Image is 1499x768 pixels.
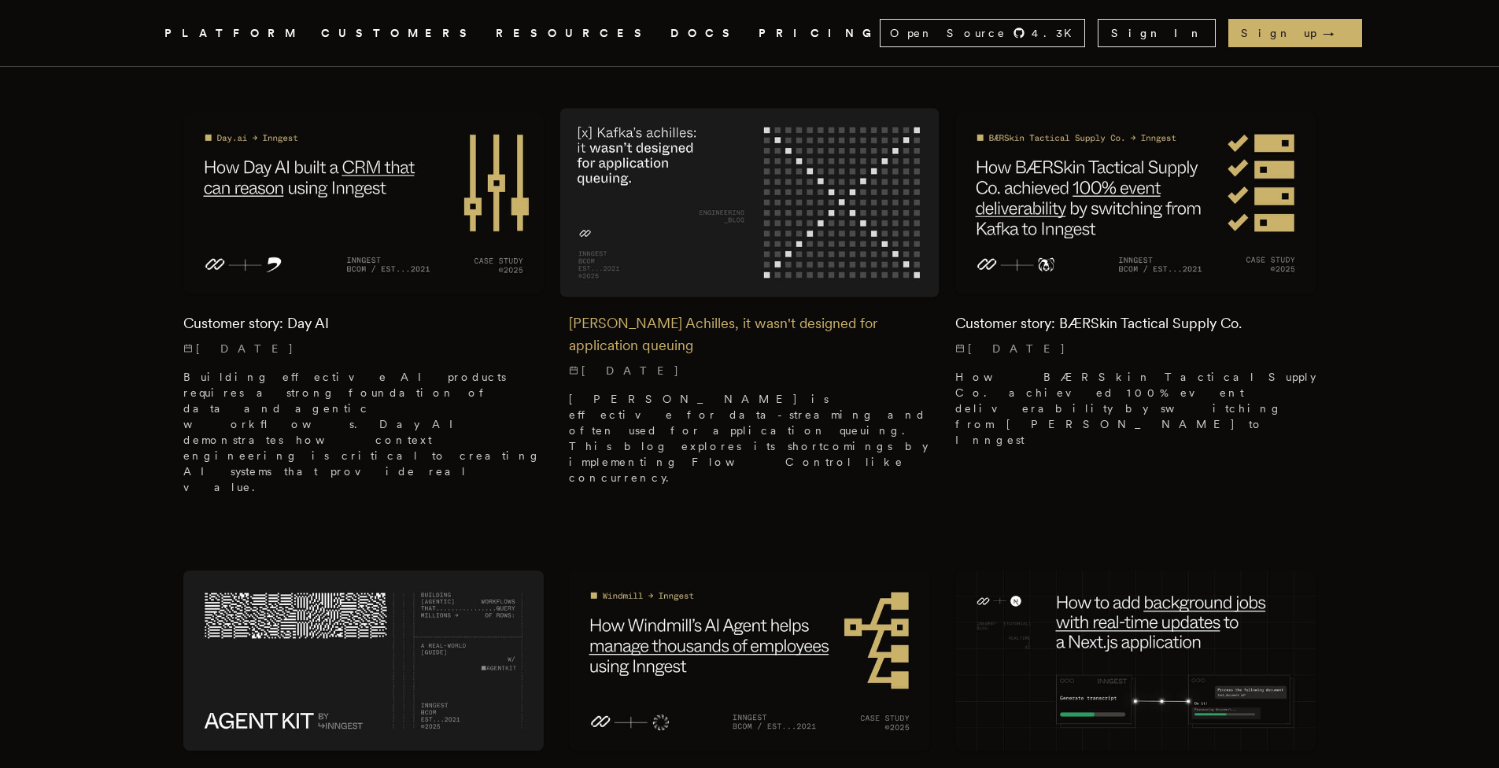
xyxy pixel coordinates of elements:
a: Featured image for Customer story: Day AI blog postCustomer story: Day AI[DATE] Building effectiv... [183,113,545,507]
p: [DATE] [569,363,930,378]
span: → [1323,25,1349,41]
span: 4.3 K [1032,25,1081,41]
img: Featured image for Customer story: BÆRSkin Tactical Supply Co. blog post [955,113,1316,293]
p: [DATE] [183,341,545,356]
button: PLATFORM [164,24,302,43]
h2: [PERSON_NAME] Achilles, it wasn't designed for application queuing [569,312,930,356]
img: Featured image for Building Agentic Workflows That Query Millions of Rows: A Real-World Guide wit... [183,570,545,751]
h2: Customer story: BÆRSkin Tactical Supply Co. [955,312,1316,334]
p: [DATE] [955,341,1316,356]
span: Open Source [890,25,1006,41]
a: Sign up [1228,19,1362,47]
img: Featured image for Customer story: Windmill blog post [569,570,930,751]
p: How BÆRSkin Tactical Supply Co. achieved 100% event deliverability by switching from [PERSON_NAME... [955,369,1316,448]
img: Featured image for How to add background jobs with real-time updates to a Next.js application blo... [955,570,1316,751]
p: Building effective AI products requires a strong foundation of data and agentic workflows. Day AI... [183,369,545,495]
img: Featured image for Customer story: Day AI blog post [183,113,545,293]
button: RESOURCES [496,24,652,43]
a: Featured image for Kafka's Achilles, it wasn't designed for application queuing blog post[PERSON_... [569,113,930,497]
a: CUSTOMERS [321,24,477,43]
a: Featured image for Customer story: BÆRSkin Tactical Supply Co. blog postCustomer story: BÆRSkin T... [955,113,1316,460]
a: PRICING [759,24,880,43]
img: Featured image for Kafka's Achilles, it wasn't designed for application queuing blog post [560,109,940,298]
h2: Customer story: Day AI [183,312,545,334]
a: Sign In [1098,19,1216,47]
p: [PERSON_NAME] is effective for data-streaming and often used for application queuing. This blog e... [569,391,930,486]
a: DOCS [670,24,740,43]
